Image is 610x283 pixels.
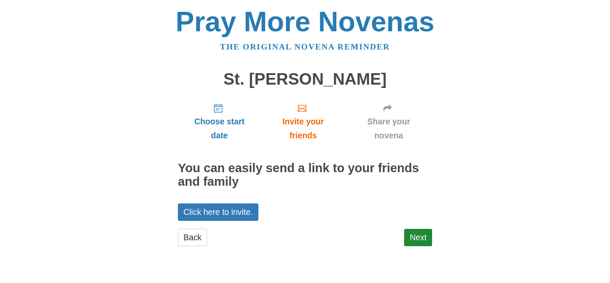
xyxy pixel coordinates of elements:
[178,96,261,147] a: Choose start date
[345,96,432,147] a: Share your novena
[404,229,432,246] a: Next
[178,70,432,88] h1: St. [PERSON_NAME]
[178,162,432,189] h2: You can easily send a link to your friends and family
[269,115,337,143] span: Invite your friends
[186,115,252,143] span: Choose start date
[220,42,390,51] a: The original novena reminder
[261,96,345,147] a: Invite your friends
[354,115,424,143] span: Share your novena
[176,6,435,37] a: Pray More Novenas
[178,203,258,221] a: Click here to invite.
[178,229,207,246] a: Back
